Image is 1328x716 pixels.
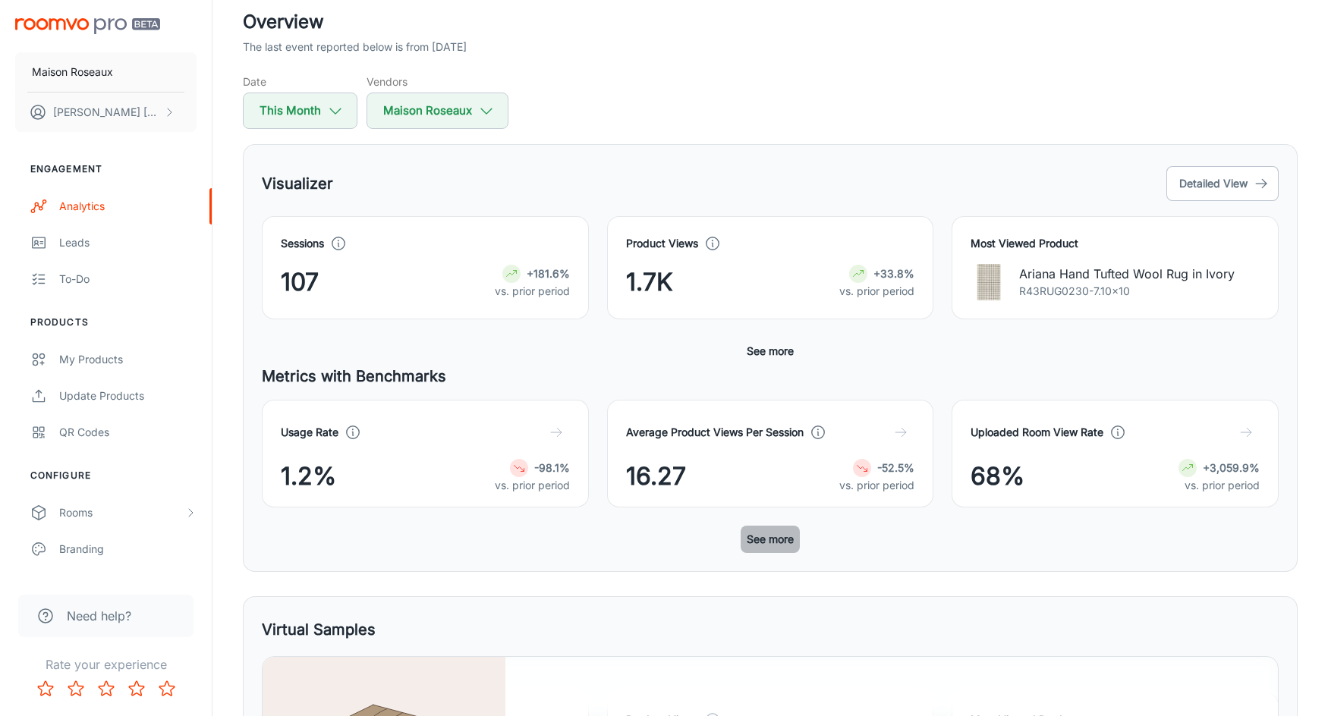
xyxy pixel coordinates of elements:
button: Rate 1 star [30,674,61,704]
div: Rooms [59,504,184,521]
strong: +181.6% [527,267,570,280]
div: QR Codes [59,424,197,441]
h4: Sessions [281,235,324,252]
p: vs. prior period [495,283,570,300]
strong: -52.5% [877,461,914,474]
h5: Date [243,74,357,89]
button: Rate 5 star [152,674,182,704]
h5: Virtual Samples [262,618,376,641]
h4: Uploaded Room View Rate [971,424,1103,441]
h4: Average Product Views Per Session [626,424,804,441]
div: Update Products [59,388,197,404]
button: This Month [243,93,357,129]
button: Rate 2 star [61,674,91,704]
h5: Vendors [367,74,508,89]
div: My Products [59,351,197,368]
span: 1.2% [281,458,336,495]
button: Rate 4 star [121,674,152,704]
h5: Metrics with Benchmarks [262,365,1279,388]
h5: Visualizer [262,172,333,195]
strong: +33.8% [873,267,914,280]
button: See more [741,526,800,553]
p: Rate your experience [12,655,200,674]
button: Maison Roseaux [367,93,508,129]
p: vs. prior period [839,477,914,494]
img: Ariana Hand Tufted Wool Rug in Ivory [971,264,1007,300]
p: vs. prior period [839,283,914,300]
span: 1.7K [626,264,673,300]
p: vs. prior period [1179,477,1260,494]
p: Maison Roseaux [32,64,113,80]
span: Need help? [67,607,131,625]
div: Analytics [59,198,197,215]
p: The last event reported below is from [DATE] [243,39,467,55]
button: [PERSON_NAME] [PERSON_NAME] [15,93,197,132]
p: vs. prior period [495,477,570,494]
strong: +3,059.9% [1203,461,1260,474]
span: 68% [971,458,1024,495]
button: Detailed View [1166,166,1279,201]
button: Rate 3 star [91,674,121,704]
div: Branding [59,541,197,557]
h4: Product Views [626,235,698,252]
p: Ariana Hand Tufted Wool Rug in Ivory [1019,265,1235,283]
div: To-do [59,271,197,287]
strong: -98.1% [534,461,570,474]
button: See more [741,338,800,365]
h4: Most Viewed Product [971,235,1260,252]
img: Roomvo PRO Beta [15,18,160,34]
span: 16.27 [626,458,686,495]
h2: Overview [243,8,1298,36]
div: Leads [59,234,197,251]
button: Maison Roseaux [15,52,197,92]
span: 107 [281,264,319,300]
p: R43RUG0230-7.10x10 [1019,283,1235,300]
h4: Usage Rate [281,424,338,441]
p: [PERSON_NAME] [PERSON_NAME] [53,104,160,121]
